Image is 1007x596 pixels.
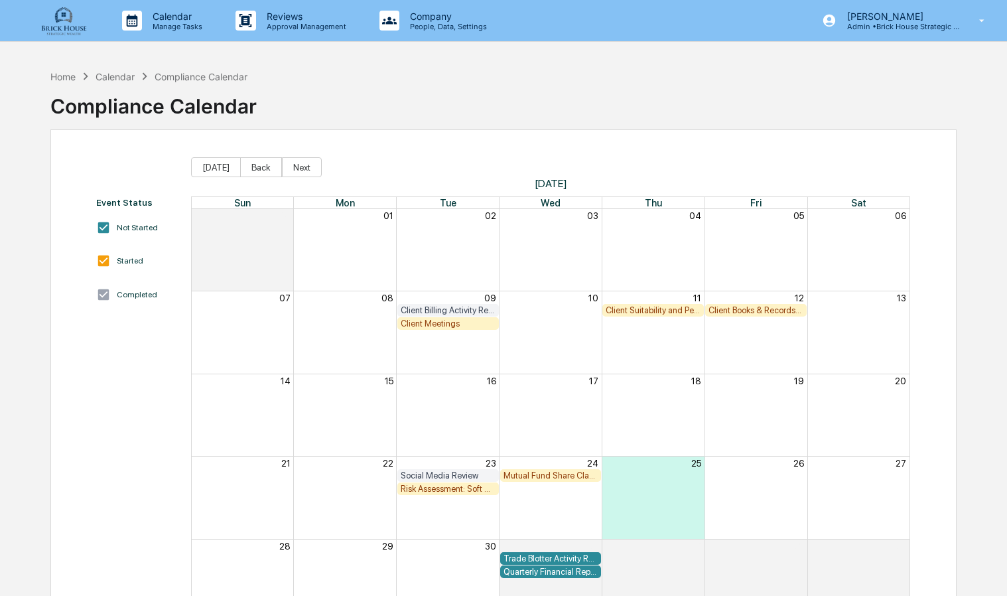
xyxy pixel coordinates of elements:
[793,541,804,552] button: 03
[588,541,598,552] button: 01
[336,197,355,208] span: Mon
[837,22,960,31] p: Admin • Brick House Strategic Wealth
[399,11,494,22] p: Company
[142,11,209,22] p: Calendar
[485,210,496,221] button: 02
[96,71,135,82] div: Calendar
[155,71,247,82] div: Compliance Calendar
[487,376,496,386] button: 16
[606,305,701,315] div: Client Suitability and Performance Review
[96,197,178,208] div: Event Status
[587,458,598,469] button: 24
[589,376,598,386] button: 17
[691,458,701,469] button: 25
[383,458,393,469] button: 22
[690,541,701,552] button: 02
[588,293,598,303] button: 10
[399,22,494,31] p: People, Data, Settings
[50,71,76,82] div: Home
[240,157,282,177] button: Back
[281,458,291,469] button: 21
[795,293,804,303] button: 12
[693,293,701,303] button: 11
[281,376,291,386] button: 14
[541,197,561,208] span: Wed
[401,484,496,494] div: Risk Assessment: Soft Dollar Kickbacks
[691,376,701,386] button: 18
[117,223,158,232] div: Not Started
[117,290,157,299] div: Completed
[50,84,257,118] div: Compliance Calendar
[281,210,291,221] button: 31
[256,11,353,22] p: Reviews
[191,177,911,190] span: [DATE]
[401,471,496,481] div: Social Media Review
[750,197,762,208] span: Fri
[381,293,393,303] button: 08
[486,458,496,469] button: 23
[837,11,960,22] p: [PERSON_NAME]
[191,157,241,177] button: [DATE]
[587,210,598,221] button: 03
[645,197,662,208] span: Thu
[117,256,143,265] div: Started
[503,554,598,563] div: Trade Blotter Activity Review
[279,293,291,303] button: 07
[256,22,353,31] p: Approval Management
[793,210,804,221] button: 05
[282,157,322,177] button: Next
[793,458,804,469] button: 26
[708,305,803,315] div: Client Books & Records Review
[440,197,456,208] span: Tue
[895,210,906,221] button: 06
[32,5,96,36] img: logo
[401,305,496,315] div: Client Billing Activity Review
[385,376,393,386] button: 15
[279,541,291,552] button: 28
[382,541,393,552] button: 29
[794,376,804,386] button: 19
[894,541,906,552] button: 04
[383,210,393,221] button: 01
[503,567,598,577] div: Quarterly Financial Reporting
[896,458,906,469] button: 27
[234,197,251,208] span: Sun
[965,552,1000,588] iframe: Open customer support
[689,210,701,221] button: 04
[401,319,496,329] div: Client Meetings
[851,197,866,208] span: Sat
[895,376,906,386] button: 20
[142,22,209,31] p: Manage Tasks
[485,541,496,552] button: 30
[484,293,496,303] button: 09
[503,471,598,481] div: Mutual Fund Share Class & Fee Review
[897,293,906,303] button: 13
